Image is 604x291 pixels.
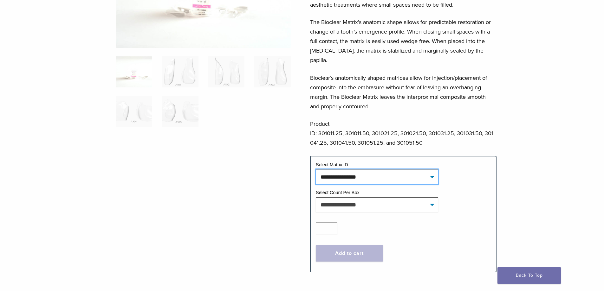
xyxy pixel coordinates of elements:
p: The Bioclear Matrix’s anatomic shape allows for predictable restoration or change of a tooth’s em... [310,17,497,65]
img: Original Anterior Matrix - A Series - Image 2 [162,56,198,87]
p: Bioclear’s anatomically shaped matrices allow for injection/placement of composite into the embra... [310,73,497,111]
img: Original Anterior Matrix - A Series - Image 4 [254,56,290,87]
img: Anterior-Original-A-Series-Matrices-324x324.jpg [116,56,152,87]
button: Add to cart [316,245,383,262]
label: Select Matrix ID [316,162,348,167]
p: Product ID: 301011.25, 301011.50, 301021.25, 301021.50, 301031.25, 301031.50, 301041.25, 301041.5... [310,119,497,148]
img: Original Anterior Matrix - A Series - Image 5 [116,96,152,127]
img: Original Anterior Matrix - A Series - Image 3 [208,56,244,87]
a: Back To Top [497,267,561,284]
img: Original Anterior Matrix - A Series - Image 6 [162,96,198,127]
label: Select Count Per Box [316,190,360,195]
